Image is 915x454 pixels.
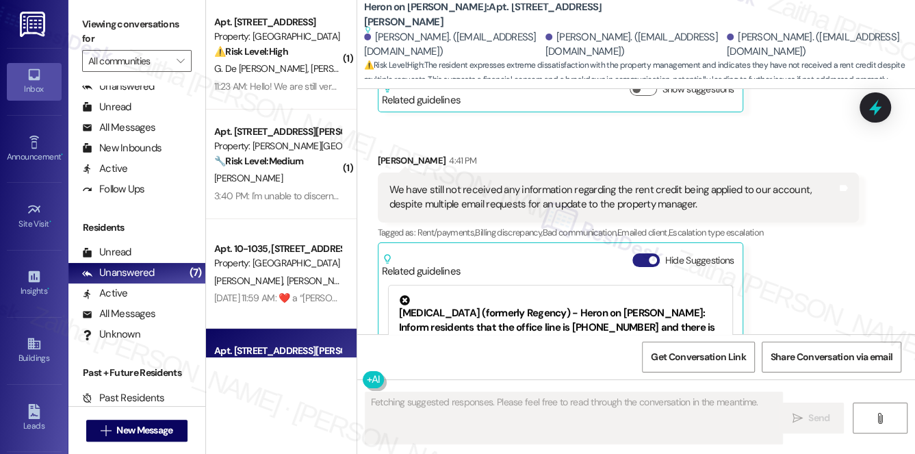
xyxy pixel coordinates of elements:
[82,266,155,280] div: Unanswered
[617,227,669,238] span: Emailed client ,
[651,350,745,364] span: Get Conversation Link
[214,172,283,184] span: [PERSON_NAME]
[82,307,155,321] div: All Messages
[475,227,542,238] span: Billing discrepancy ,
[286,275,355,287] span: [PERSON_NAME]
[82,14,192,50] label: Viewing conversations for
[68,366,205,380] div: Past + Future Residents
[82,327,140,342] div: Unknown
[382,253,461,279] div: Related guidelines
[82,391,165,405] div: Past Residents
[214,15,341,29] div: Apt. [STREET_ADDRESS]
[808,411,829,425] span: Send
[311,62,379,75] span: [PERSON_NAME]
[389,183,838,212] div: We have still not received any information regarding the rent credit being applied to our account...
[214,242,341,256] div: Apt. 10-1035, [STREET_ADDRESS]
[214,45,288,58] strong: ⚠️ Risk Level: High
[7,198,62,235] a: Site Visit •
[82,121,155,135] div: All Messages
[364,58,915,88] span: : The resident expresses extreme dissatisfaction with the property management and indicates they ...
[82,182,145,197] div: Follow Ups
[177,55,184,66] i: 
[642,342,754,373] button: Get Conversation Link
[762,342,901,373] button: Share Conversation via email
[417,227,475,238] span: Rent/payments ,
[214,155,303,167] strong: 🔧 Risk Level: Medium
[771,350,892,364] span: Share Conversation via email
[214,125,341,139] div: Apt. [STREET_ADDRESS][PERSON_NAME]
[7,332,62,369] a: Buildings
[88,50,170,72] input: All communities
[446,153,476,168] div: 4:41 PM
[82,79,155,94] div: Unanswered
[82,286,128,301] div: Active
[61,150,63,160] span: •
[82,245,131,260] div: Unread
[101,425,111,436] i: 
[86,420,188,442] button: New Message
[542,227,617,238] span: Bad communication ,
[214,275,287,287] span: [PERSON_NAME]
[792,413,803,424] i: 
[82,162,128,176] div: Active
[186,262,205,283] div: (7)
[399,294,723,349] div: [MEDICAL_DATA] (formerly Regency) - Heron on [PERSON_NAME]: Inform residents that the office line...
[365,392,783,444] textarea: Fetching suggested responses. Please feel free to read through the conversation in the meantime.
[669,227,763,238] span: Escalation type escalation
[47,284,49,294] span: •
[364,60,423,71] strong: ⚠️ Risk Level: High
[545,30,723,60] div: [PERSON_NAME]. ([EMAIL_ADDRESS][DOMAIN_NAME])
[116,423,172,438] span: New Message
[68,220,205,235] div: Residents
[778,403,845,433] button: Send
[727,30,905,60] div: [PERSON_NAME]. ([EMAIL_ADDRESS][DOMAIN_NAME])
[20,12,48,37] img: ResiDesk Logo
[214,139,341,153] div: Property: [PERSON_NAME][GEOGRAPHIC_DATA]
[378,223,860,242] div: Tagged as:
[382,82,461,108] div: Related guidelines
[875,413,885,424] i: 
[82,100,131,114] div: Unread
[665,253,734,268] label: Hide Suggestions
[378,153,860,173] div: [PERSON_NAME]
[364,30,542,60] div: [PERSON_NAME]. ([EMAIL_ADDRESS][DOMAIN_NAME])
[214,62,311,75] span: G. De [PERSON_NAME]
[82,141,162,155] div: New Inbounds
[214,256,341,270] div: Property: [GEOGRAPHIC_DATA]
[214,29,341,44] div: Property: [GEOGRAPHIC_DATA]
[49,217,51,227] span: •
[7,400,62,437] a: Leads
[214,344,341,358] div: Apt. [STREET_ADDRESS][PERSON_NAME]
[662,82,734,97] label: Show suggestions
[7,265,62,302] a: Insights •
[7,63,62,100] a: Inbox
